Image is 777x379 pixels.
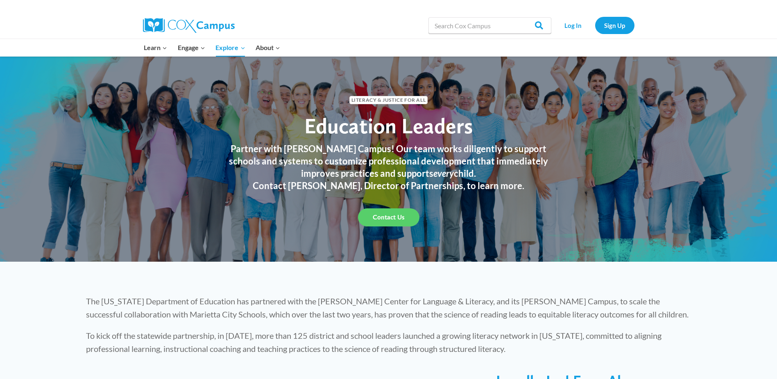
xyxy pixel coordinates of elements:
a: Sign Up [595,17,634,34]
em: every [433,168,454,179]
h3: Contact [PERSON_NAME], Director of Partnerships, to learn more. [221,180,557,192]
img: Cox Campus [143,18,235,33]
nav: Primary Navigation [139,39,285,56]
a: Log In [555,17,591,34]
span: Education Leaders [304,113,473,139]
span: About [256,42,280,53]
p: The [US_STATE] Department of Education has partnered with the [PERSON_NAME] Center for Language &... [86,295,691,321]
span: Learn [144,42,167,53]
span: Engage [178,42,205,53]
h3: Partner with [PERSON_NAME] Campus! Our team works diligently to support schools and systems to cu... [221,143,557,180]
nav: Secondary Navigation [555,17,634,34]
span: Explore [215,42,245,53]
span: Literacy & Justice for All [349,96,428,104]
input: Search Cox Campus [428,17,551,34]
a: Contact Us [358,208,419,226]
p: To kick off the statewide partnership, in [DATE], more than 125 district and school leaders launc... [86,329,691,355]
span: Contact Us [373,213,405,221]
